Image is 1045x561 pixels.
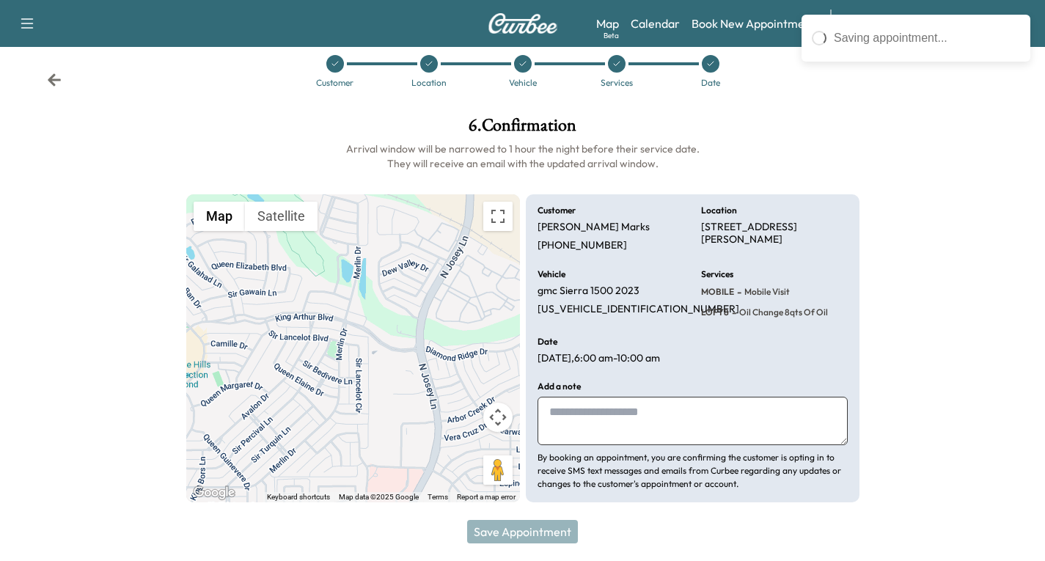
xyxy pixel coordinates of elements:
[190,483,238,502] img: Google
[701,270,733,279] h6: Services
[488,13,558,34] img: Curbee Logo
[596,15,619,32] a: MapBeta
[701,307,729,318] span: LOFT8
[245,202,318,231] button: Show satellite imagery
[834,29,1020,47] div: Saving appointment...
[701,286,734,298] span: MOBILE
[538,382,581,391] h6: Add a note
[604,30,619,41] div: Beta
[411,78,447,87] div: Location
[538,206,576,215] h6: Customer
[509,78,537,87] div: Vehicle
[701,78,720,87] div: Date
[186,117,859,142] h1: 6 . Confirmation
[267,492,330,502] button: Keyboard shortcuts
[701,206,737,215] h6: Location
[601,78,633,87] div: Services
[194,202,245,231] button: Show street map
[316,78,353,87] div: Customer
[692,15,815,32] a: Book New Appointment
[538,221,650,234] p: [PERSON_NAME] Marks
[483,403,513,432] button: Map camera controls
[701,221,848,246] p: [STREET_ADDRESS][PERSON_NAME]
[190,483,238,502] a: Open this area in Google Maps (opens a new window)
[741,286,790,298] span: Mobile Visit
[47,73,62,87] div: Back
[538,303,739,316] p: [US_VEHICLE_IDENTIFICATION_NUMBER]
[483,202,513,231] button: Toggle fullscreen view
[483,455,513,485] button: Drag Pegman onto the map to open Street View
[538,270,565,279] h6: Vehicle
[736,307,828,318] span: Oil Change 8qts of oil
[538,451,848,491] p: By booking an appointment, you are confirming the customer is opting in to receive SMS text messa...
[729,305,736,320] span: -
[538,352,660,365] p: [DATE] , 6:00 am - 10:00 am
[538,285,639,298] p: gmc Sierra 1500 2023
[457,493,516,501] a: Report a map error
[538,337,557,346] h6: Date
[186,142,859,171] h6: Arrival window will be narrowed to 1 hour the night before their service date. They will receive ...
[538,239,627,252] p: [PHONE_NUMBER]
[631,15,680,32] a: Calendar
[734,285,741,299] span: -
[339,493,419,501] span: Map data ©2025 Google
[428,493,448,501] a: Terms (opens in new tab)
